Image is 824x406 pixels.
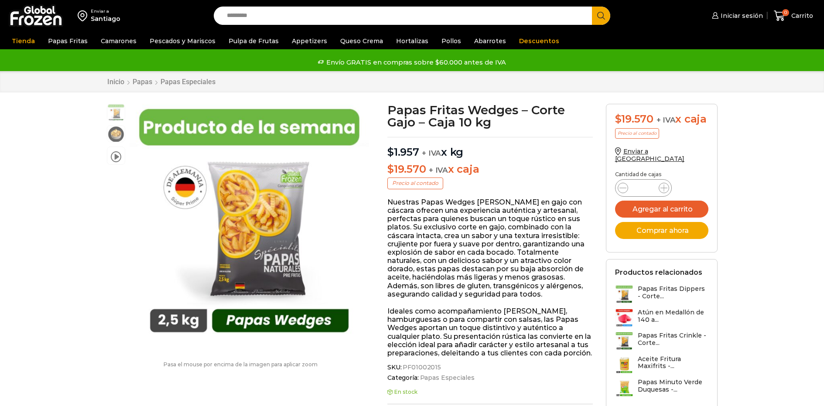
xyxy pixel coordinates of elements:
span: 0 [782,9,789,16]
p: En stock [387,389,593,395]
a: 0 Carrito [772,6,815,26]
a: Atún en Medallón de 140 a... [615,309,708,328]
h3: Papas Fritas Dippers - Corte... [638,285,708,300]
a: Papas Minuto Verde Duquesas -... [615,379,708,397]
a: Papas Fritas Dippers - Corte... [615,285,708,304]
h3: Aceite Fritura Maxifrits -... [638,355,708,370]
bdi: 19.570 [615,113,653,125]
nav: Breadcrumb [107,78,216,86]
bdi: 1.957 [387,146,419,158]
a: Pescados y Mariscos [145,33,220,49]
span: Carrito [789,11,813,20]
a: Pollos [437,33,465,49]
span: + IVA [429,166,448,174]
a: Camarones [96,33,141,49]
a: Aceite Fritura Maxifrits -... [615,355,708,374]
div: 1 / 3 [130,104,369,343]
p: Precio al contado [615,128,659,139]
a: Papas [132,78,153,86]
a: Papas Fritas [44,33,92,49]
span: $ [387,146,394,158]
span: + IVA [422,149,441,157]
a: Tienda [7,33,39,49]
input: Product quantity [635,182,652,194]
a: Abarrotes [470,33,510,49]
a: Hortalizas [392,33,433,49]
a: Papas Especiales [160,78,216,86]
a: Appetizers [287,33,332,49]
span: + IVA [656,116,676,124]
p: Ideales como acompañamiento [PERSON_NAME], hamburguesas o para compartir con salsas, las Papas We... [387,307,593,357]
a: Papas Especiales [419,374,475,382]
span: Categoría: [387,374,593,382]
span: wedges [107,104,125,122]
h1: Papas Fritas Wedges – Corte Gajo – Caja 10 kg [387,104,593,128]
p: x caja [387,163,593,176]
p: Nuestras Papas Wedges [PERSON_NAME] en gajo con cáscara ofrecen una experiencia auténtica y artes... [387,198,593,298]
h3: Atún en Medallón de 140 a... [638,309,708,324]
img: wedges [130,104,369,343]
span: $ [387,163,394,175]
a: Papas Fritas Crinkle - Corte... [615,332,708,351]
a: Pulpa de Frutas [224,33,283,49]
span: PF01002015 [401,364,441,371]
a: Iniciar sesión [710,7,763,24]
div: Enviar a [91,8,120,14]
a: Queso Crema [336,33,387,49]
span: $ [615,113,622,125]
span: Iniciar sesión [718,11,763,20]
div: x caja [615,113,708,126]
a: Enviar a [GEOGRAPHIC_DATA] [615,147,685,163]
a: Inicio [107,78,125,86]
button: Comprar ahora [615,222,708,239]
span: SKU: [387,364,593,371]
span: gajos [107,126,125,143]
h3: Papas Minuto Verde Duquesas -... [638,379,708,393]
bdi: 19.570 [387,163,426,175]
p: Cantidad de cajas [615,171,708,177]
a: Descuentos [515,33,564,49]
p: x kg [387,137,593,159]
button: Search button [592,7,610,25]
h3: Papas Fritas Crinkle - Corte... [638,332,708,347]
p: Precio al contado [387,177,443,189]
div: Santiago [91,14,120,23]
img: address-field-icon.svg [78,8,91,23]
button: Agregar al carrito [615,201,708,218]
p: Pasa el mouse por encima de la imagen para aplicar zoom [107,362,375,368]
h2: Productos relacionados [615,268,702,276]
